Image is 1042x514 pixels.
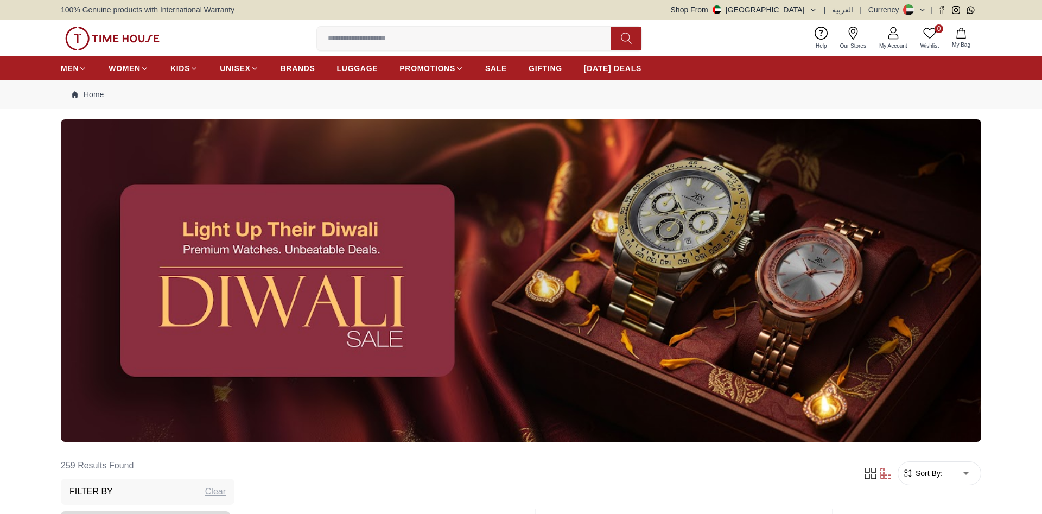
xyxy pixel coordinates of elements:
[834,24,873,52] a: Our Stores
[836,42,871,50] span: Our Stores
[61,119,981,442] img: ...
[824,4,826,15] span: |
[72,89,104,100] a: Home
[875,42,912,50] span: My Account
[671,4,817,15] button: Shop From[GEOGRAPHIC_DATA]
[65,27,160,50] img: ...
[529,63,562,74] span: GIFTING
[916,42,943,50] span: Wishlist
[913,468,943,479] span: Sort By:
[809,24,834,52] a: Help
[61,4,234,15] span: 100% Genuine products with International Warranty
[967,6,975,14] a: Whatsapp
[485,59,507,78] a: SALE
[281,63,315,74] span: BRANDS
[399,63,455,74] span: PROMOTIONS
[61,453,234,479] h6: 259 Results Found
[860,4,862,15] span: |
[529,59,562,78] a: GIFTING
[868,4,904,15] div: Currency
[952,6,960,14] a: Instagram
[713,5,721,14] img: United Arab Emirates
[584,63,641,74] span: [DATE] DEALS
[61,80,981,109] nav: Breadcrumb
[485,63,507,74] span: SALE
[832,4,853,15] button: العربية
[937,6,945,14] a: Facebook
[399,59,463,78] a: PROMOTIONS
[170,59,198,78] a: KIDS
[337,59,378,78] a: LUGGAGE
[61,59,87,78] a: MEN
[945,26,977,51] button: My Bag
[584,59,641,78] a: [DATE] DEALS
[170,63,190,74] span: KIDS
[914,24,945,52] a: 0Wishlist
[205,485,226,498] div: Clear
[220,63,250,74] span: UNISEX
[220,59,258,78] a: UNISEX
[948,41,975,49] span: My Bag
[811,42,831,50] span: Help
[109,63,141,74] span: WOMEN
[903,468,943,479] button: Sort By:
[109,59,149,78] a: WOMEN
[281,59,315,78] a: BRANDS
[935,24,943,33] span: 0
[337,63,378,74] span: LUGGAGE
[931,4,933,15] span: |
[69,485,113,498] h3: Filter By
[61,63,79,74] span: MEN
